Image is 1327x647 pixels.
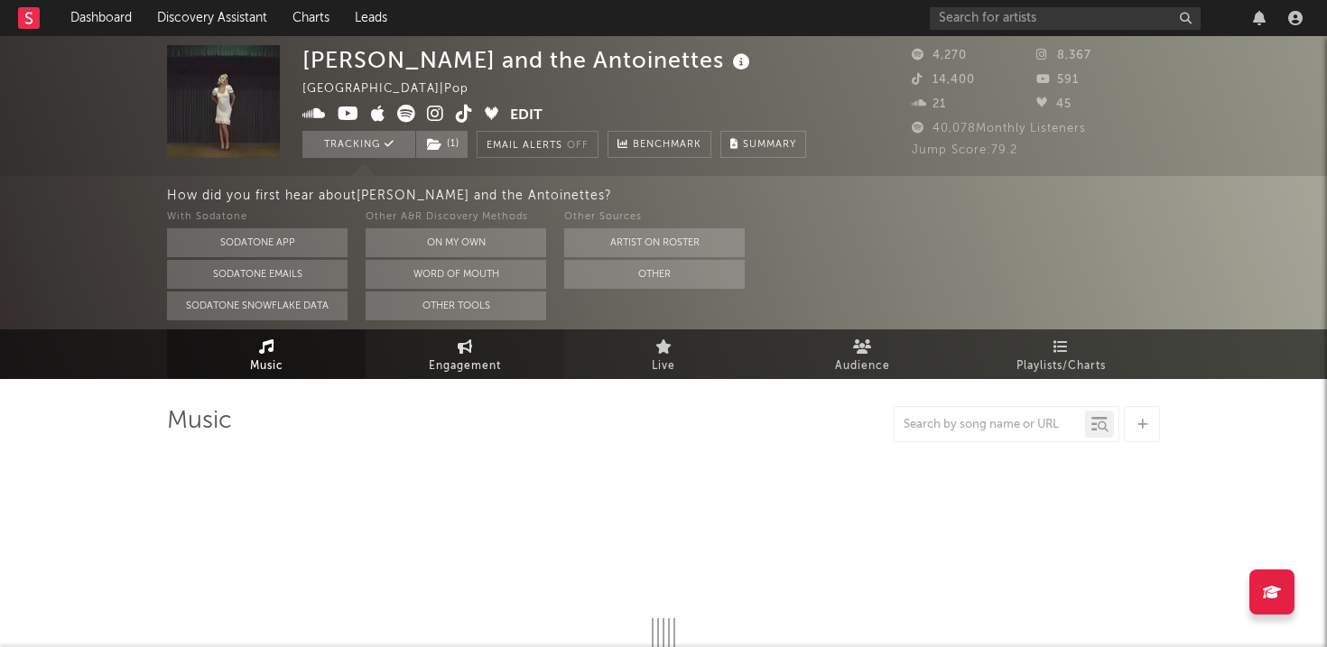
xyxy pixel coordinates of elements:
[167,329,366,379] a: Music
[912,98,946,110] span: 21
[567,141,589,151] em: Off
[652,356,675,377] span: Live
[302,79,489,100] div: [GEOGRAPHIC_DATA] | Pop
[415,131,469,158] span: ( 1 )
[477,131,599,158] button: Email AlertsOff
[366,291,546,320] button: Other Tools
[930,7,1201,30] input: Search for artists
[302,131,415,158] button: Tracking
[302,45,755,75] div: [PERSON_NAME] and the Antoinettes
[510,105,543,127] button: Edit
[895,418,1085,432] input: Search by song name or URL
[416,131,468,158] button: (1)
[167,291,348,320] button: Sodatone Snowflake Data
[633,134,701,156] span: Benchmark
[1036,74,1079,86] span: 591
[743,140,796,150] span: Summary
[608,131,711,158] a: Benchmark
[366,228,546,257] button: On My Own
[1036,50,1091,61] span: 8,367
[167,207,348,228] div: With Sodatone
[366,207,546,228] div: Other A&R Discovery Methods
[912,123,1086,134] span: 40,078 Monthly Listeners
[564,260,745,289] button: Other
[912,144,1017,156] span: Jump Score: 79.2
[961,329,1160,379] a: Playlists/Charts
[564,329,763,379] a: Live
[720,131,806,158] button: Summary
[250,356,283,377] span: Music
[835,356,890,377] span: Audience
[564,228,745,257] button: Artist on Roster
[1036,98,1072,110] span: 45
[763,329,961,379] a: Audience
[912,50,967,61] span: 4,270
[167,228,348,257] button: Sodatone App
[366,260,546,289] button: Word Of Mouth
[167,185,1327,207] div: How did you first hear about [PERSON_NAME] and the Antoinettes ?
[366,329,564,379] a: Engagement
[912,74,975,86] span: 14,400
[564,207,745,228] div: Other Sources
[429,356,501,377] span: Engagement
[167,260,348,289] button: Sodatone Emails
[1016,356,1106,377] span: Playlists/Charts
